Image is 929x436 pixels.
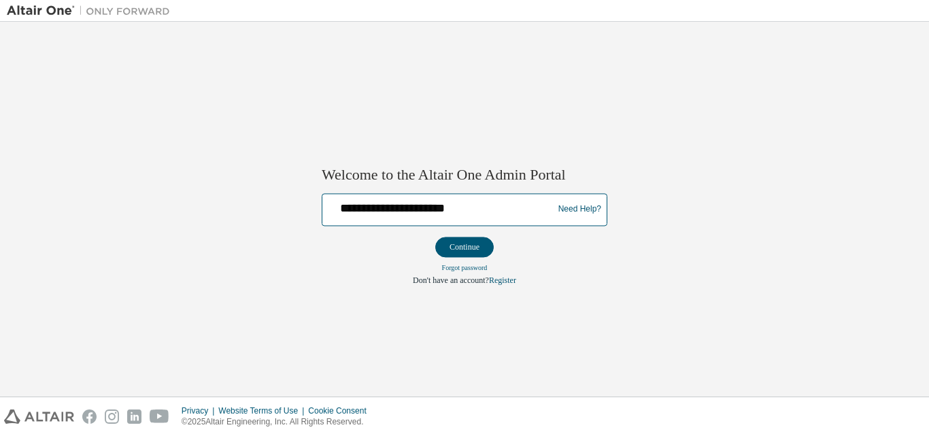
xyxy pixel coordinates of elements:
[82,409,97,424] img: facebook.svg
[435,237,494,257] button: Continue
[322,166,607,185] h2: Welcome to the Altair One Admin Portal
[127,409,141,424] img: linkedin.svg
[182,416,375,428] p: © 2025 Altair Engineering, Inc. All Rights Reserved.
[7,4,177,18] img: Altair One
[150,409,169,424] img: youtube.svg
[182,405,218,416] div: Privacy
[218,405,308,416] div: Website Terms of Use
[442,264,488,271] a: Forgot password
[105,409,119,424] img: instagram.svg
[4,409,74,424] img: altair_logo.svg
[489,275,516,285] a: Register
[308,405,374,416] div: Cookie Consent
[413,275,489,285] span: Don't have an account?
